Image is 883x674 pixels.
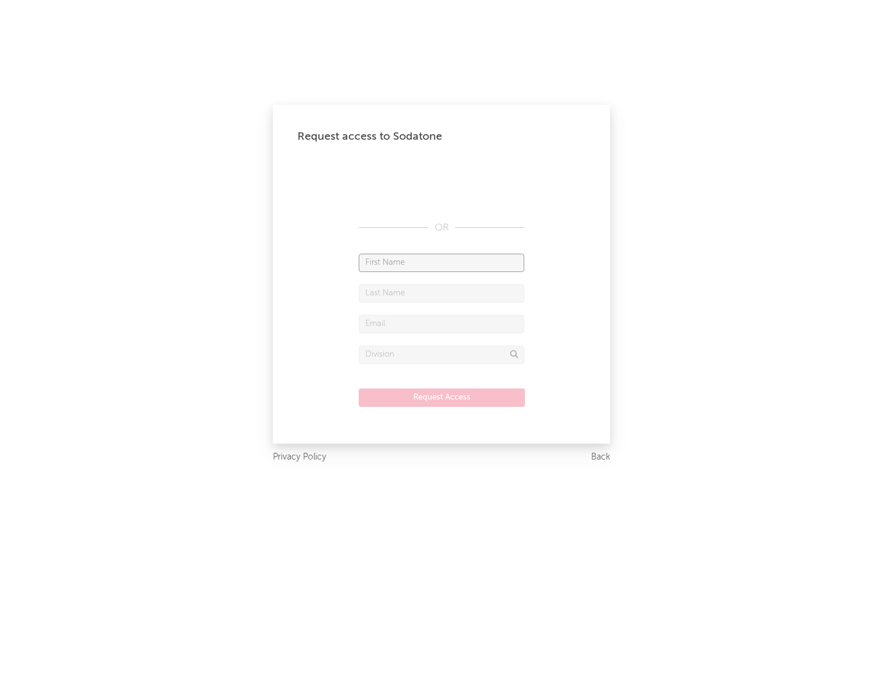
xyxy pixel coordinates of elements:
[359,284,524,303] input: Last Name
[359,221,524,235] div: OR
[273,450,326,465] a: Privacy Policy
[359,315,524,333] input: Email
[359,388,525,407] button: Request Access
[297,129,586,144] div: Request access to Sodatone
[359,346,524,364] input: Division
[359,254,524,272] input: First Name
[591,450,610,465] a: Back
